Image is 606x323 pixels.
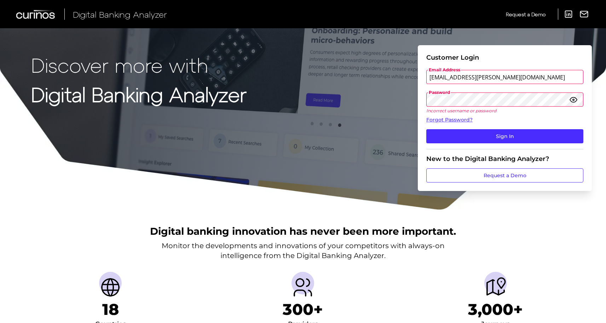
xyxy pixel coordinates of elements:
span: Digital Banking Analyzer [73,9,167,19]
div: New to the Digital Banking Analyzer? [426,155,583,163]
a: Request a Demo [426,168,583,183]
img: Curinos [16,10,56,19]
a: Forgot Password? [426,116,583,124]
button: Sign In [426,129,583,143]
h1: 300+ [283,300,323,319]
p: Monitor the developments and innovations of your competitors with always-on intelligence from the... [162,241,445,261]
span: Password [428,90,451,95]
h2: Digital banking innovation has never been more important. [150,225,456,238]
h1: 3,000+ [468,300,523,319]
span: Email Address [428,67,461,73]
p: Discover more with [31,54,247,76]
div: Customer Login [426,54,583,61]
img: Journeys [484,276,507,299]
img: Providers [292,276,314,299]
strong: Digital Banking Analyzer [31,82,247,106]
h1: 18 [102,300,119,319]
a: Request a Demo [506,8,546,20]
img: Countries [99,276,122,299]
p: Incorrect username or password [426,108,583,113]
span: Request a Demo [506,11,546,17]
